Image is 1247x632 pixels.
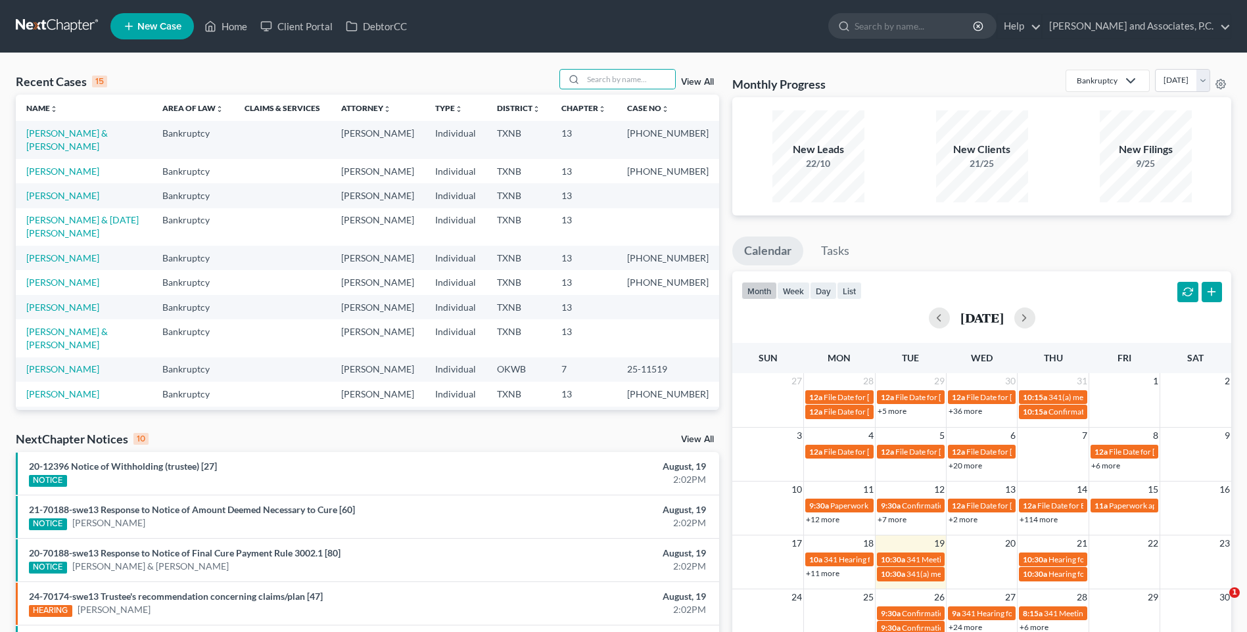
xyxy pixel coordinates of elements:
span: 31 [1075,373,1089,389]
span: 15 [1146,482,1160,497]
td: [PERSON_NAME] [331,270,425,294]
span: Mon [828,352,851,363]
div: New Filings [1100,142,1192,157]
td: Bankruptcy [152,183,234,208]
span: Tue [902,352,919,363]
td: [PHONE_NUMBER] [617,407,719,444]
span: 2 [1223,373,1231,389]
span: 10:30a [881,554,905,564]
span: 10:30a [1023,554,1047,564]
span: 26 [933,589,946,605]
td: 13 [551,319,617,357]
span: Confirmation hearing for [PERSON_NAME] & [PERSON_NAME] [902,501,1121,510]
td: [PERSON_NAME] [331,208,425,246]
h2: [DATE] [960,311,1004,325]
span: Sat [1187,352,1204,363]
td: TXNB [486,159,551,183]
button: week [777,282,810,300]
a: [PERSON_NAME] [26,302,99,313]
div: NextChapter Notices [16,431,149,447]
input: Search by name... [583,70,675,89]
span: 4 [867,428,875,443]
span: 12a [952,447,965,457]
a: [PERSON_NAME] [26,190,99,201]
a: [PERSON_NAME] & [PERSON_NAME] [26,127,108,152]
span: 14 [1075,482,1089,497]
span: Confirmation hearing for [PERSON_NAME] & [PERSON_NAME] [902,608,1121,618]
a: Calendar [732,237,803,265]
td: [PERSON_NAME] [331,121,425,158]
div: 22/10 [772,157,864,170]
td: TXNB [486,382,551,406]
span: Sun [759,352,778,363]
a: View All [681,78,714,87]
td: Individual [425,159,486,183]
a: Tasks [809,237,861,265]
div: New Clients [936,142,1028,157]
th: Claims & Services [234,95,331,121]
td: Individual [425,246,486,270]
a: [PERSON_NAME] [26,166,99,177]
td: Individual [425,319,486,357]
div: August, 19 [489,590,706,603]
span: File Date for [PERSON_NAME] [966,501,1071,510]
a: Home [198,14,254,38]
td: Bankruptcy [152,382,234,406]
td: [PERSON_NAME] [331,246,425,270]
span: File Date for [PERSON_NAME][GEOGRAPHIC_DATA] [824,392,1008,402]
span: 341 Hearing for [PERSON_NAME] [824,554,941,564]
a: +36 more [949,406,982,416]
span: 11 [862,482,875,497]
div: HEARING [29,605,72,617]
iframe: Intercom live chat [1202,587,1234,619]
div: August, 19 [489,503,706,516]
td: 13 [551,270,617,294]
span: 12a [952,392,965,402]
a: 20-70188-swe13 Response to Notice of Final Cure Payment Rule 3002.1 [80] [29,547,341,558]
td: [PHONE_NUMBER] [617,159,719,183]
a: +6 more [1091,461,1120,470]
td: Individual [425,407,486,444]
span: File Date for [PERSON_NAME] & [PERSON_NAME] [824,407,999,417]
span: File Date for [PERSON_NAME] [895,447,1000,457]
td: TXNB [486,183,551,208]
i: unfold_more [598,105,606,113]
td: [PHONE_NUMBER] [617,382,719,406]
a: Client Portal [254,14,339,38]
span: 18 [862,535,875,551]
a: +24 more [949,622,982,632]
a: 20-12396 Notice of Withholding (trustee) [27] [29,461,217,472]
span: 16 [1218,482,1231,497]
td: TXNB [486,246,551,270]
td: Bankruptcy [152,295,234,319]
span: 12 [933,482,946,497]
div: 9/25 [1100,157,1192,170]
div: 10 [133,433,149,445]
td: 13 [551,407,617,444]
td: Bankruptcy [152,270,234,294]
td: Bankruptcy [152,159,234,183]
td: Bankruptcy [152,246,234,270]
td: [PERSON_NAME] [331,159,425,183]
span: Hearing for Total Alloy Foundry, Inc. [1048,569,1173,579]
a: [PERSON_NAME] & [PERSON_NAME] [72,560,229,573]
i: unfold_more [532,105,540,113]
td: [PERSON_NAME] [331,357,425,382]
td: Bankruptcy [152,208,234,246]
a: Attorneyunfold_more [341,103,391,113]
a: [PERSON_NAME] [78,603,151,616]
td: Individual [425,121,486,158]
span: 6 [1009,428,1017,443]
div: Bankruptcy [1077,75,1118,86]
span: 25 [862,589,875,605]
i: unfold_more [455,105,463,113]
span: Fri [1118,352,1131,363]
span: 10 [790,482,803,497]
a: +20 more [949,461,982,470]
button: day [810,282,837,300]
a: [PERSON_NAME] [26,388,99,399]
span: File Date for [PERSON_NAME] [895,392,1000,402]
span: File Date for [PERSON_NAME] [824,447,929,457]
span: 341 Meeting for [PERSON_NAME] [906,554,1025,564]
span: 341(a) meeting for [PERSON_NAME] [PERSON_NAME] [906,569,1096,579]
